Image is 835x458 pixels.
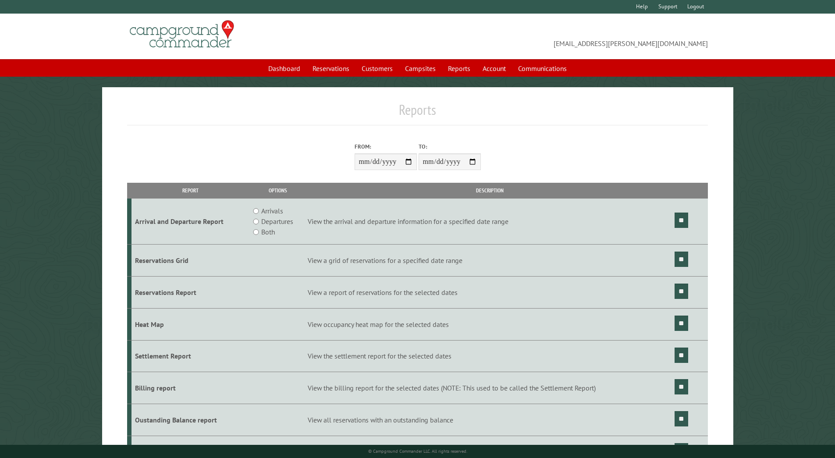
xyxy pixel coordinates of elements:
th: Report [131,183,249,198]
th: Description [306,183,673,198]
label: From: [355,142,417,151]
label: Both [261,227,275,237]
td: View all reservations with an outstanding balance [306,404,673,436]
h1: Reports [127,101,708,125]
label: Arrivals [261,206,283,216]
label: To: [419,142,481,151]
td: View the settlement report for the selected dates [306,340,673,372]
td: Reservations Report [131,276,249,308]
a: Communications [513,60,572,77]
td: View a grid of reservations for a specified date range [306,245,673,277]
a: Reports [443,60,476,77]
td: View the billing report for the selected dates (NOTE: This used to be called the Settlement Report) [306,372,673,404]
td: Billing report [131,372,249,404]
td: View occupancy heat map for the selected dates [306,308,673,340]
td: Oustanding Balance report [131,404,249,436]
a: Reservations [307,60,355,77]
a: Campsites [400,60,441,77]
td: View the arrival and departure information for a specified date range [306,199,673,245]
a: Customers [356,60,398,77]
td: Arrival and Departure Report [131,199,249,245]
label: Departures [261,216,293,227]
td: Heat Map [131,308,249,340]
img: Campground Commander [127,17,237,51]
th: Options [249,183,306,198]
td: Reservations Grid [131,245,249,277]
td: Settlement Report [131,340,249,372]
a: Account [477,60,511,77]
a: Dashboard [263,60,306,77]
td: View a report of reservations for the selected dates [306,276,673,308]
small: © Campground Commander LLC. All rights reserved. [368,448,467,454]
span: [EMAIL_ADDRESS][PERSON_NAME][DOMAIN_NAME] [418,24,708,49]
